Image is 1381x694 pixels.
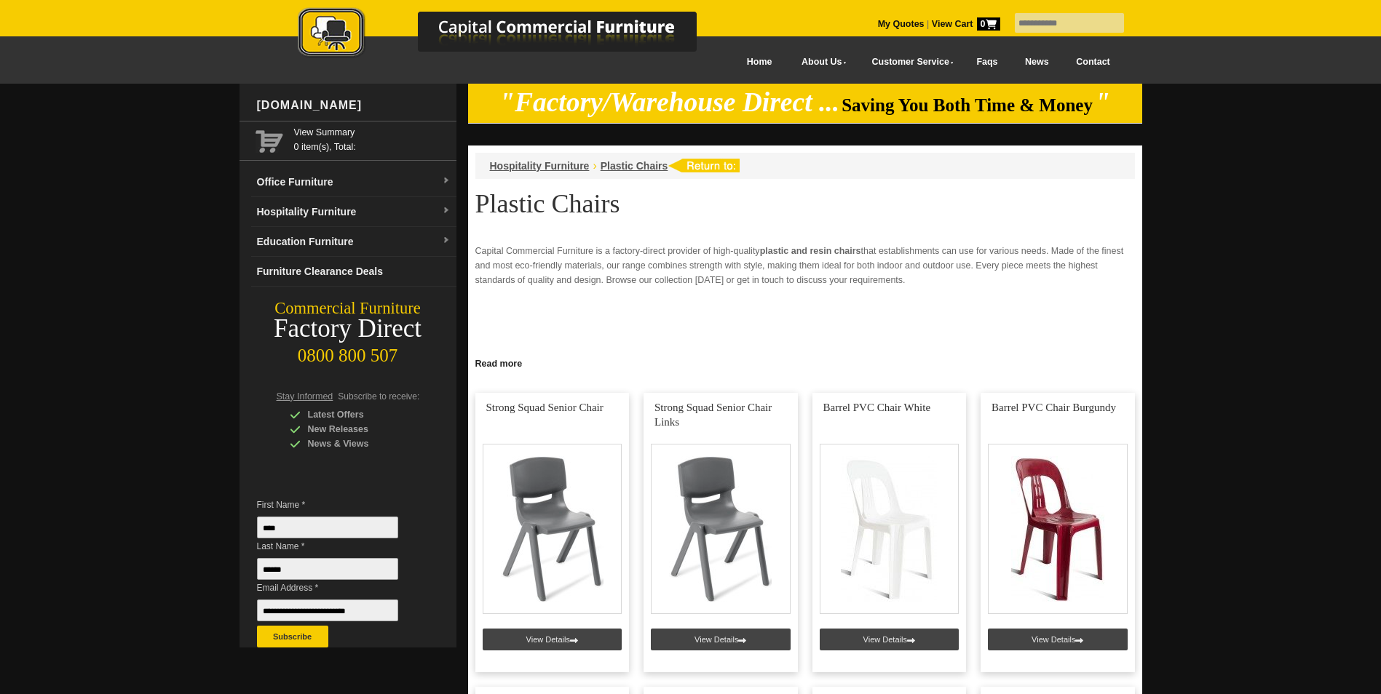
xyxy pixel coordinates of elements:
div: Factory Direct [240,319,456,339]
a: Plastic Chairs [601,160,668,172]
span: Email Address * [257,581,420,595]
span: Subscribe to receive: [338,391,419,402]
div: Latest Offers [290,407,428,422]
img: dropdown [442,207,451,215]
a: Hospitality Furnituredropdown [251,197,456,227]
h1: Plastic Chairs [475,190,1135,218]
div: Commercial Furniture [240,298,456,319]
a: About Us [786,46,855,79]
input: Email Address * [257,599,398,621]
a: View Summary [294,125,451,140]
a: Contact [1062,46,1123,79]
h2: Why Choose Plastic Chairs? [475,351,1135,373]
a: Office Furnituredropdown [251,167,456,197]
div: News & Views [290,436,428,451]
span: Stay Informed [277,391,333,402]
li: › [593,159,596,173]
div: 0800 800 507 [240,338,456,366]
a: Click to read more [468,353,1142,371]
input: Last Name * [257,558,398,580]
a: News [1011,46,1062,79]
strong: View Cart [932,19,1000,29]
img: return to [668,159,740,172]
button: Subscribe [257,626,328,647]
span: 0 [977,17,1000,31]
div: New Releases [290,422,428,436]
em: " [1095,87,1110,117]
a: Faqs [963,46,1012,79]
span: First Name * [257,498,420,512]
a: My Quotes [878,19,925,29]
span: 0 item(s), Total: [294,125,451,152]
p: Capital Commercial Furniture is a factory-direct provider of high-quality that establishments can... [475,244,1135,287]
div: [DOMAIN_NAME] [251,84,456,127]
a: Hospitality Furniture [490,160,590,172]
a: Education Furnituredropdown [251,227,456,257]
strong: plastic and resin chairs [760,246,861,256]
a: Furniture Clearance Deals [251,257,456,287]
a: View Cart0 [929,19,1000,29]
img: dropdown [442,236,451,245]
a: Capital Commercial Furniture Logo [258,7,767,65]
a: Customer Service [855,46,962,79]
input: First Name * [257,516,398,538]
span: Last Name * [257,539,420,554]
img: Capital Commercial Furniture Logo [258,7,767,60]
span: Saving You Both Time & Money [842,95,1093,115]
em: "Factory/Warehouse Direct ... [499,87,839,117]
img: dropdown [442,177,451,186]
